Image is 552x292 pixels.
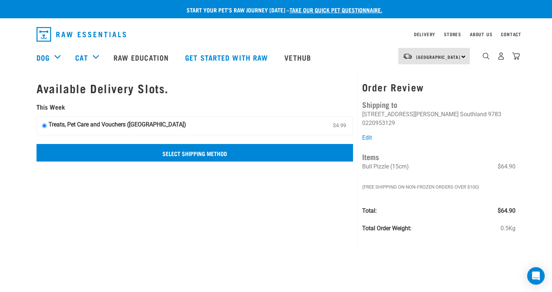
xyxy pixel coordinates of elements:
a: Delivery [414,33,435,35]
img: user.png [497,52,505,60]
h4: Items [362,151,515,162]
span: $4.99 [331,120,348,131]
img: Raw Essentials Logo [37,27,126,42]
a: take our quick pet questionnaire. [290,8,382,11]
li: [STREET_ADDRESS][PERSON_NAME] [362,111,459,118]
a: Contact [501,33,521,35]
a: About Us [470,33,492,35]
nav: dropdown navigation [31,24,521,45]
img: home-icon-1@2x.png [483,53,490,60]
h4: Shipping to [362,99,515,110]
a: Vethub [277,43,320,72]
em: (Free Shipping on Non-Frozen orders over $100) [362,183,519,191]
span: $64.90 [498,206,515,215]
a: Dog [37,52,50,63]
span: $64.90 [498,162,515,171]
a: Stores [444,33,461,35]
div: Open Intercom Messenger [527,267,545,285]
span: [GEOGRAPHIC_DATA] [416,56,460,58]
a: Raw Education [106,43,178,72]
strong: Treats, Pet Care and Vouchers ([GEOGRAPHIC_DATA]) [49,120,186,131]
li: Southland 9783 [460,111,501,118]
span: 0.5Kg [501,224,515,233]
h1: Available Delivery Slots. [37,81,353,95]
img: van-moving.png [403,53,413,60]
h3: Order Review [362,81,515,93]
input: Select Shipping Method [37,144,353,162]
strong: Total: [362,207,377,214]
img: home-icon@2x.png [512,52,520,60]
input: Treats, Pet Care and Vouchers ([GEOGRAPHIC_DATA]) $4.99 [42,120,47,131]
span: Bull Pizzle (15cm) [362,163,409,170]
a: Get started with Raw [178,43,277,72]
a: Cat [75,52,88,63]
h5: This Week [37,103,353,111]
li: 0220953129 [362,120,395,126]
strong: Total Order Weight: [362,225,411,232]
a: Edit [362,134,372,141]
